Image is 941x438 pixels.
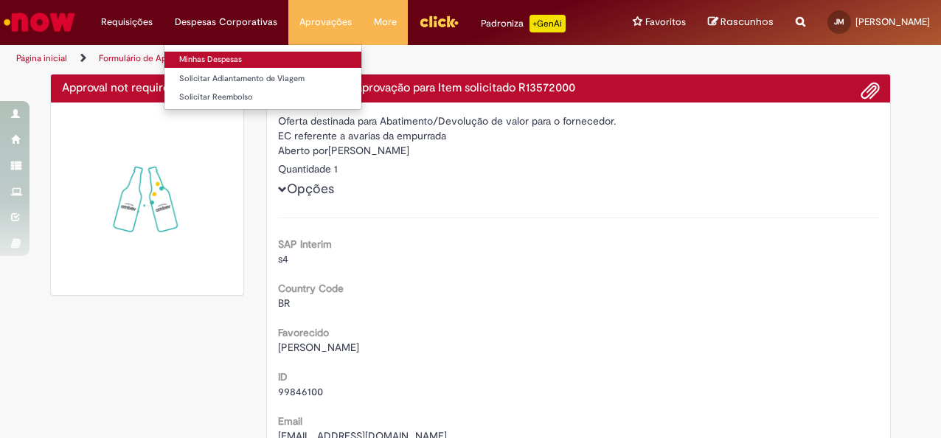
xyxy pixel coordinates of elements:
span: Requisições [101,15,153,29]
span: 99846100 [278,385,323,398]
b: SAP Interim [278,237,332,251]
span: [PERSON_NAME] [278,341,359,354]
ul: Despesas Corporativas [164,44,362,110]
span: Despesas Corporativas [175,15,277,29]
span: Favoritos [645,15,686,29]
div: Padroniza [481,15,566,32]
span: JM [834,17,844,27]
h4: Approval not required anymore [62,82,232,95]
img: sucesso_1.gif [62,114,232,284]
img: click_logo_yellow_360x200.png [419,10,459,32]
span: Aprovações [299,15,352,29]
span: [PERSON_NAME] [855,15,930,28]
b: Email [278,414,302,428]
b: Country Code [278,282,344,295]
h4: Solicitação de aprovação para Item solicitado R13572000 [278,82,880,95]
a: Formulário de Aprovação [99,52,199,64]
p: +GenAi [529,15,566,32]
a: Minhas Despesas [164,52,361,68]
span: s4 [278,252,288,265]
ul: Trilhas de página [11,45,617,72]
div: EC referente a avarias da empurrada [278,128,880,143]
label: Aberto por [278,143,328,158]
span: Rascunhos [720,15,774,29]
span: BR [278,296,290,310]
div: Quantidade 1 [278,161,880,176]
a: Solicitar Adiantamento de Viagem [164,71,361,87]
img: ServiceNow [1,7,77,37]
b: ID [278,370,288,383]
a: Solicitar Reembolso [164,89,361,105]
div: Oferta destinada para Abatimento/Devolução de valor para o fornecedor. [278,114,880,128]
b: Favorecido [278,326,329,339]
div: [PERSON_NAME] [278,143,880,161]
a: Página inicial [16,52,67,64]
a: Rascunhos [708,15,774,29]
span: More [374,15,397,29]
